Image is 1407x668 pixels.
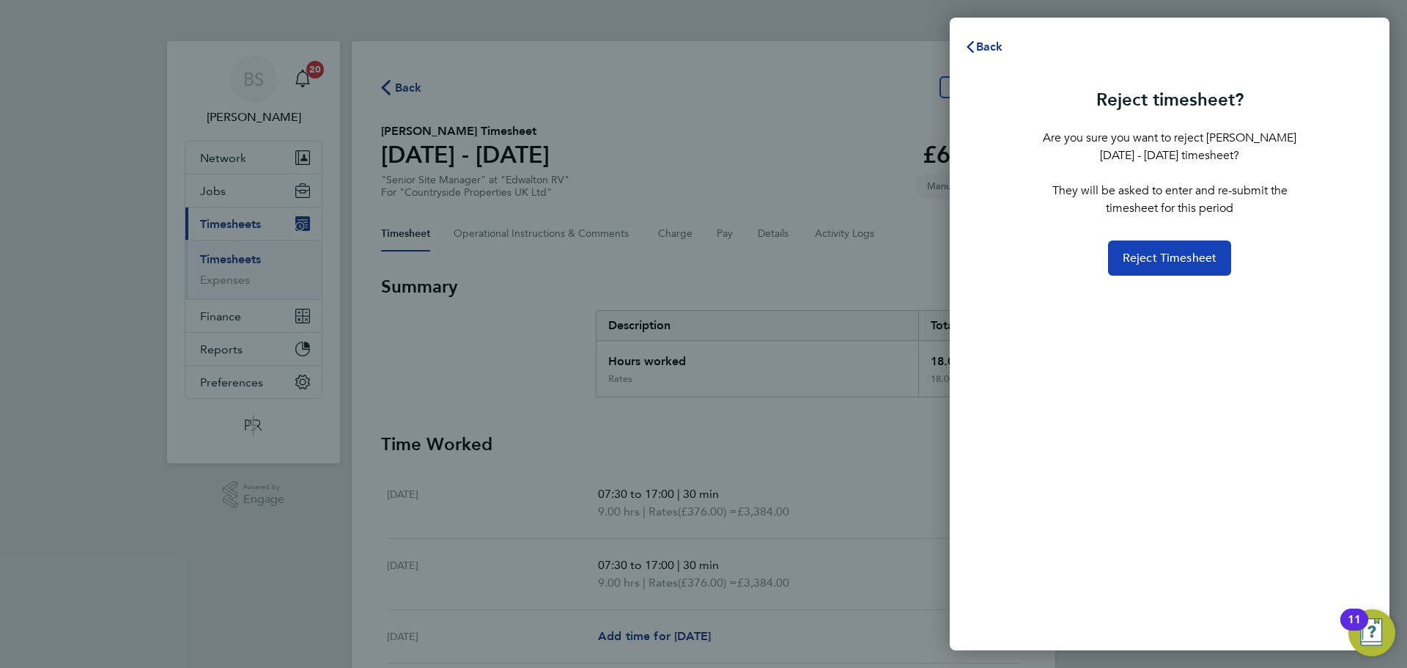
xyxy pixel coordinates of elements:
[1348,620,1361,639] div: 11
[1041,182,1299,217] p: They will be asked to enter and re-submit the timesheet for this period
[1348,609,1395,656] button: Open Resource Center, 11 new notifications
[976,40,1003,54] span: Back
[1108,241,1232,276] button: Reject Timesheet
[950,32,1018,62] button: Back
[1041,88,1299,111] h3: Reject timesheet?
[1123,251,1217,265] span: Reject Timesheet
[1041,129,1299,164] p: Are you sure you want to reject [PERSON_NAME] [DATE] - [DATE] timesheet?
